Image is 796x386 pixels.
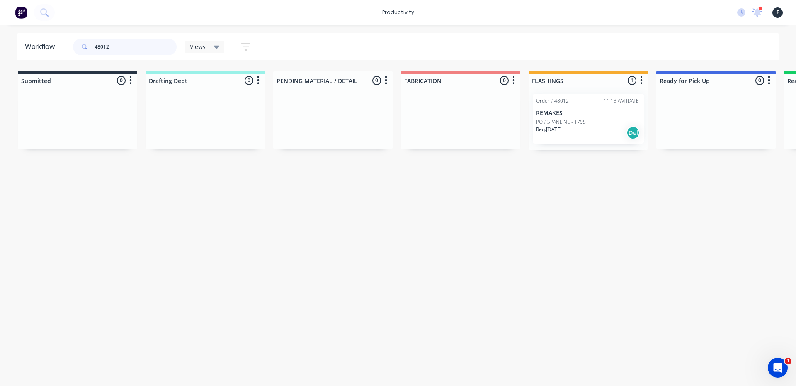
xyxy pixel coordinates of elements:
[785,358,791,364] span: 1
[536,110,641,117] p: REMAKES
[378,6,418,19] div: productivity
[15,6,27,19] img: Factory
[536,118,586,126] p: PO #SPANLINE - 1795
[768,358,788,378] iframe: Intercom live chat
[190,42,206,51] span: Views
[536,126,562,133] p: Req. [DATE]
[533,94,644,144] div: Order #4801211:13 AM [DATE]REMAKESPO #SPANLINE - 1795Req.[DATE]Del
[604,97,641,105] div: 11:13 AM [DATE]
[777,9,779,16] span: F
[626,126,640,139] div: Del
[536,97,569,105] div: Order #48012
[95,39,177,55] input: Search for orders...
[25,42,59,52] div: Workflow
